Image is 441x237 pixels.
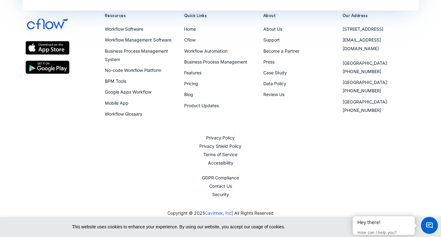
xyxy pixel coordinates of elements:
[263,26,282,32] a: About Us
[343,13,416,19] h5: Our Address
[263,81,286,86] a: Data Policy
[184,13,257,19] h5: Quick Links
[72,223,349,231] span: This website uses cookies to enhance your experience. By using our website, you accept our usage ...
[263,37,280,42] a: Support
[105,111,142,116] a: Workflow Glossary
[206,135,235,140] a: Privacy Policy
[184,81,198,86] a: Pricing
[105,100,128,106] a: Mobile App
[26,13,69,35] img: cflow
[184,26,196,32] a: Home
[343,99,388,113] a: [GEOGRAPHIC_DATA]: [PHONE_NUMBER]
[202,175,239,180] a: GDPR Compliance
[26,61,69,74] img: google play store
[26,41,69,55] img: apple ios app store
[105,37,171,42] a: Workflow Management Software
[105,48,168,62] a: Business Process Management System
[357,230,410,235] p: How can I help you?
[263,70,287,75] a: Case Study
[105,13,178,19] h5: Resources
[212,192,229,197] a: Security
[184,92,193,97] a: Blog
[357,219,410,226] div: Hey there!
[343,60,388,74] a: [GEOGRAPHIC_DATA]: [PHONE_NUMBER]
[184,59,247,64] a: Business Process Management
[184,37,196,42] a: Cflow
[105,78,126,84] a: BPM Tools
[184,70,201,75] a: Features
[184,103,219,108] a: Product Updates
[343,80,388,93] a: [GEOGRAPHIC_DATA]: [PHONE_NUMBER]
[105,89,151,94] a: Google Apps Workflow
[209,183,232,189] a: Contact Us
[263,92,284,97] a: Review Us
[105,68,161,73] a: No-code Workflow Platform
[263,59,275,64] a: Press
[203,152,237,157] a: Terms of Service
[199,143,241,149] a: Privacy Shield Policy
[421,217,438,234] span: Chat Widget
[343,37,381,51] a: [EMAIL_ADDRESS][DOMAIN_NAME]
[205,210,231,216] a: Cavintek, Inc
[263,48,300,54] a: Become a Partner
[343,26,383,32] a: [STREET_ADDRESS]
[263,13,336,19] h5: About
[26,209,416,217] p: Copyright © 2025 | All Rights Reserved
[208,160,233,165] a: Accessibility
[105,26,143,32] a: Workflow Software
[184,48,227,54] a: Workflow Automation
